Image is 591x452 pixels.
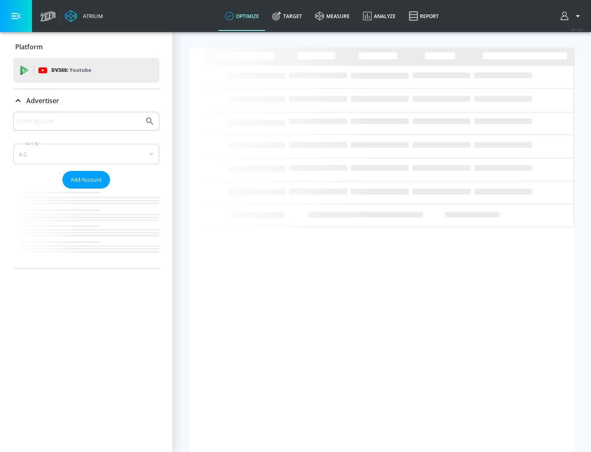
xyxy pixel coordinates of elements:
[15,42,43,51] p: Platform
[13,89,159,112] div: Advertiser
[51,66,91,75] p: DV360:
[309,1,356,31] a: measure
[13,58,159,83] div: DV360: Youtube
[80,12,103,20] div: Atrium
[13,112,159,268] div: Advertiser
[23,141,41,146] label: Sort By
[13,35,159,58] div: Platform
[65,10,103,22] a: Atrium
[356,1,402,31] a: Analyze
[13,189,159,268] nav: list of Advertiser
[71,175,102,184] span: Add Account
[69,66,91,74] p: Youtube
[571,27,583,32] span: v 4.19.0
[218,1,266,31] a: optimize
[266,1,309,31] a: Target
[16,116,141,127] input: Search by name
[26,96,59,105] p: Advertiser
[402,1,445,31] a: Report
[62,171,110,189] button: Add Account
[13,144,159,164] div: A-Z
